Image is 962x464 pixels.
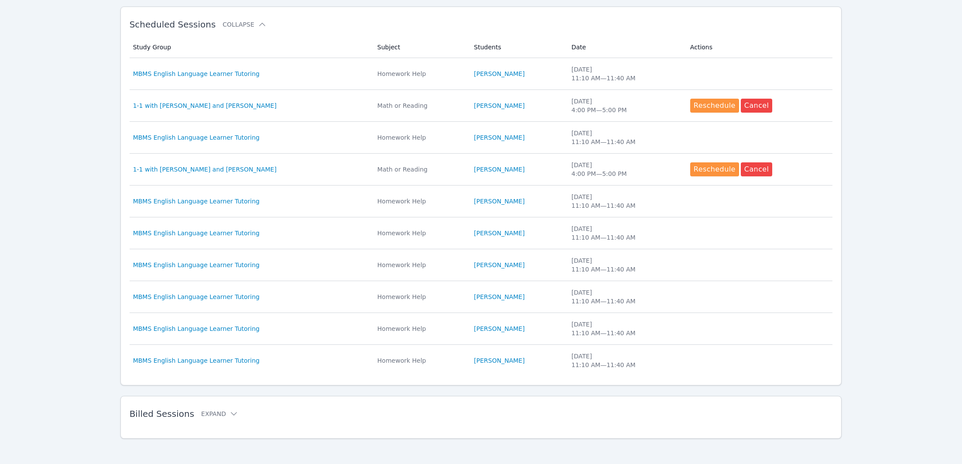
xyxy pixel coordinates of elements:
[572,97,680,114] div: [DATE] 4:00 PM — 5:00 PM
[130,281,833,313] tr: MBMS English Language Learner TutoringHomework Help[PERSON_NAME][DATE]11:10 AM—11:40 AM
[130,154,833,186] tr: 1-1 with [PERSON_NAME] and [PERSON_NAME]Math or Reading[PERSON_NAME][DATE]4:00 PM—5:00 PMReschedu...
[474,165,524,174] a: [PERSON_NAME]
[474,197,524,206] a: [PERSON_NAME]
[469,37,566,58] th: Students
[572,161,680,178] div: [DATE] 4:00 PM — 5:00 PM
[133,165,277,174] a: 1-1 with [PERSON_NAME] and [PERSON_NAME]
[572,224,680,242] div: [DATE] 11:10 AM — 11:40 AM
[474,261,524,269] a: [PERSON_NAME]
[566,37,685,58] th: Date
[377,229,463,237] div: Homework Help
[133,229,260,237] a: MBMS English Language Learner Tutoring
[130,313,833,345] tr: MBMS English Language Learner TutoringHomework Help[PERSON_NAME][DATE]11:10 AM—11:40 AM
[130,58,833,90] tr: MBMS English Language Learner TutoringHomework Help[PERSON_NAME][DATE]11:10 AM—11:40 AM
[133,69,260,78] a: MBMS English Language Learner Tutoring
[130,186,833,217] tr: MBMS English Language Learner TutoringHomework Help[PERSON_NAME][DATE]11:10 AM—11:40 AM
[130,122,833,154] tr: MBMS English Language Learner TutoringHomework Help[PERSON_NAME][DATE]11:10 AM—11:40 AM
[572,65,680,82] div: [DATE] 11:10 AM — 11:40 AM
[690,162,739,176] button: Reschedule
[130,249,833,281] tr: MBMS English Language Learner TutoringHomework Help[PERSON_NAME][DATE]11:10 AM—11:40 AM
[377,324,463,333] div: Homework Help
[474,101,524,110] a: [PERSON_NAME]
[572,320,680,337] div: [DATE] 11:10 AM — 11:40 AM
[377,133,463,142] div: Homework Help
[133,292,260,301] a: MBMS English Language Learner Tutoring
[130,37,372,58] th: Study Group
[133,356,260,365] a: MBMS English Language Learner Tutoring
[201,409,238,418] button: Expand
[130,217,833,249] tr: MBMS English Language Learner TutoringHomework Help[PERSON_NAME][DATE]11:10 AM—11:40 AM
[474,356,524,365] a: [PERSON_NAME]
[377,69,463,78] div: Homework Help
[474,133,524,142] a: [PERSON_NAME]
[223,20,266,29] button: Collapse
[372,37,469,58] th: Subject
[474,229,524,237] a: [PERSON_NAME]
[741,162,773,176] button: Cancel
[377,292,463,301] div: Homework Help
[685,37,833,58] th: Actions
[130,409,194,419] span: Billed Sessions
[377,261,463,269] div: Homework Help
[377,356,463,365] div: Homework Help
[377,101,463,110] div: Math or Reading
[133,101,277,110] a: 1-1 with [PERSON_NAME] and [PERSON_NAME]
[474,69,524,78] a: [PERSON_NAME]
[572,288,680,306] div: [DATE] 11:10 AM — 11:40 AM
[572,352,680,369] div: [DATE] 11:10 AM — 11:40 AM
[572,256,680,274] div: [DATE] 11:10 AM — 11:40 AM
[130,345,833,376] tr: MBMS English Language Learner TutoringHomework Help[PERSON_NAME][DATE]11:10 AM—11:40 AM
[133,133,260,142] a: MBMS English Language Learner Tutoring
[572,129,680,146] div: [DATE] 11:10 AM — 11:40 AM
[133,197,260,206] a: MBMS English Language Learner Tutoring
[474,292,524,301] a: [PERSON_NAME]
[741,99,773,113] button: Cancel
[133,261,260,269] a: MBMS English Language Learner Tutoring
[474,324,524,333] a: [PERSON_NAME]
[130,19,216,30] span: Scheduled Sessions
[690,99,739,113] button: Reschedule
[572,192,680,210] div: [DATE] 11:10 AM — 11:40 AM
[133,324,260,333] a: MBMS English Language Learner Tutoring
[377,165,463,174] div: Math or Reading
[130,90,833,122] tr: 1-1 with [PERSON_NAME] and [PERSON_NAME]Math or Reading[PERSON_NAME][DATE]4:00 PM—5:00 PMReschedu...
[377,197,463,206] div: Homework Help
